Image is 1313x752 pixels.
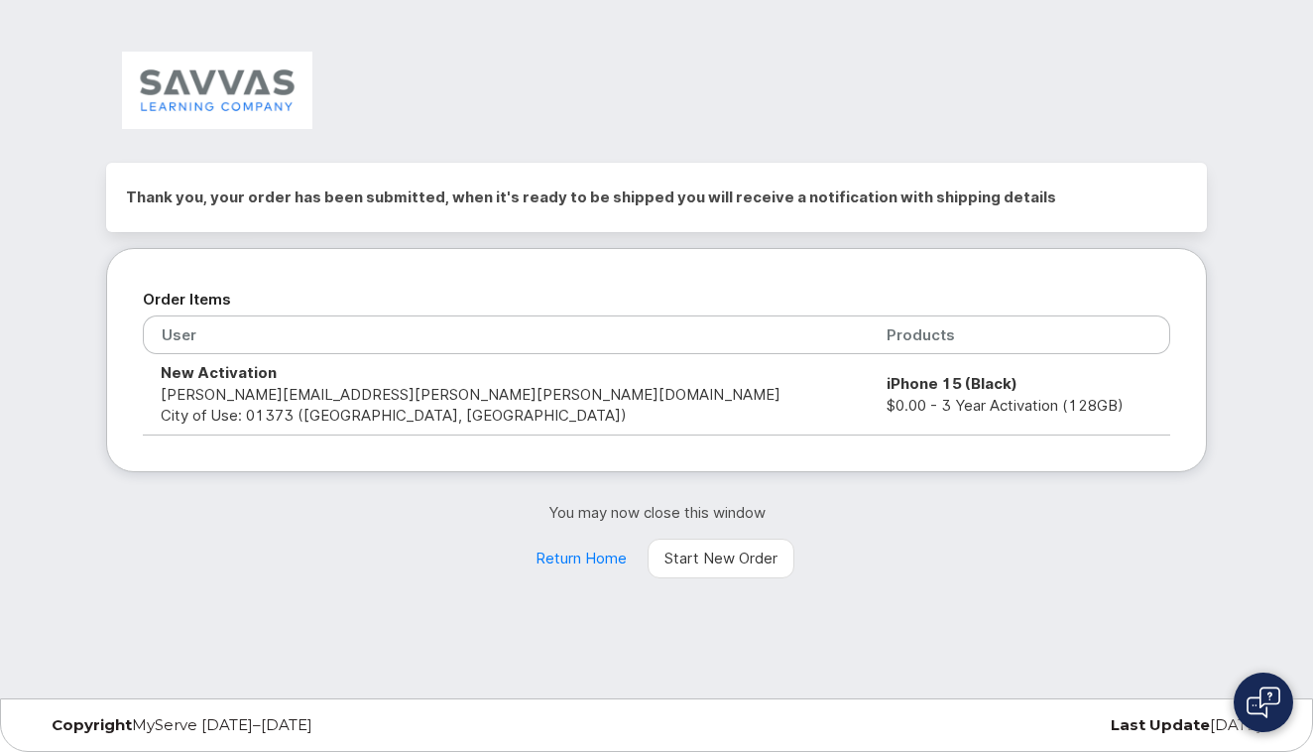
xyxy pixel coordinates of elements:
[648,539,794,578] a: Start New Order
[143,315,869,354] th: User
[52,715,132,734] strong: Copyright
[869,315,1170,354] th: Products
[122,52,312,129] img: Savvas Learning Company LLC
[1247,687,1280,718] img: Open chat
[863,717,1276,733] div: [DATE]
[519,539,644,578] a: Return Home
[161,363,277,382] strong: New Activation
[37,717,450,733] div: MyServe [DATE]–[DATE]
[869,354,1170,435] td: $0.00 - 3 Year Activation (128GB)
[887,374,1017,393] strong: iPhone 15 (Black)
[1111,715,1210,734] strong: Last Update
[106,502,1207,523] p: You may now close this window
[143,354,869,435] td: [PERSON_NAME][EMAIL_ADDRESS][PERSON_NAME][PERSON_NAME][DOMAIN_NAME] City of Use: 01373 ([GEOGRAPH...
[126,183,1187,212] h2: Thank you, your order has been submitted, when it's ready to be shipped you will receive a notifi...
[143,285,1170,314] h2: Order Items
